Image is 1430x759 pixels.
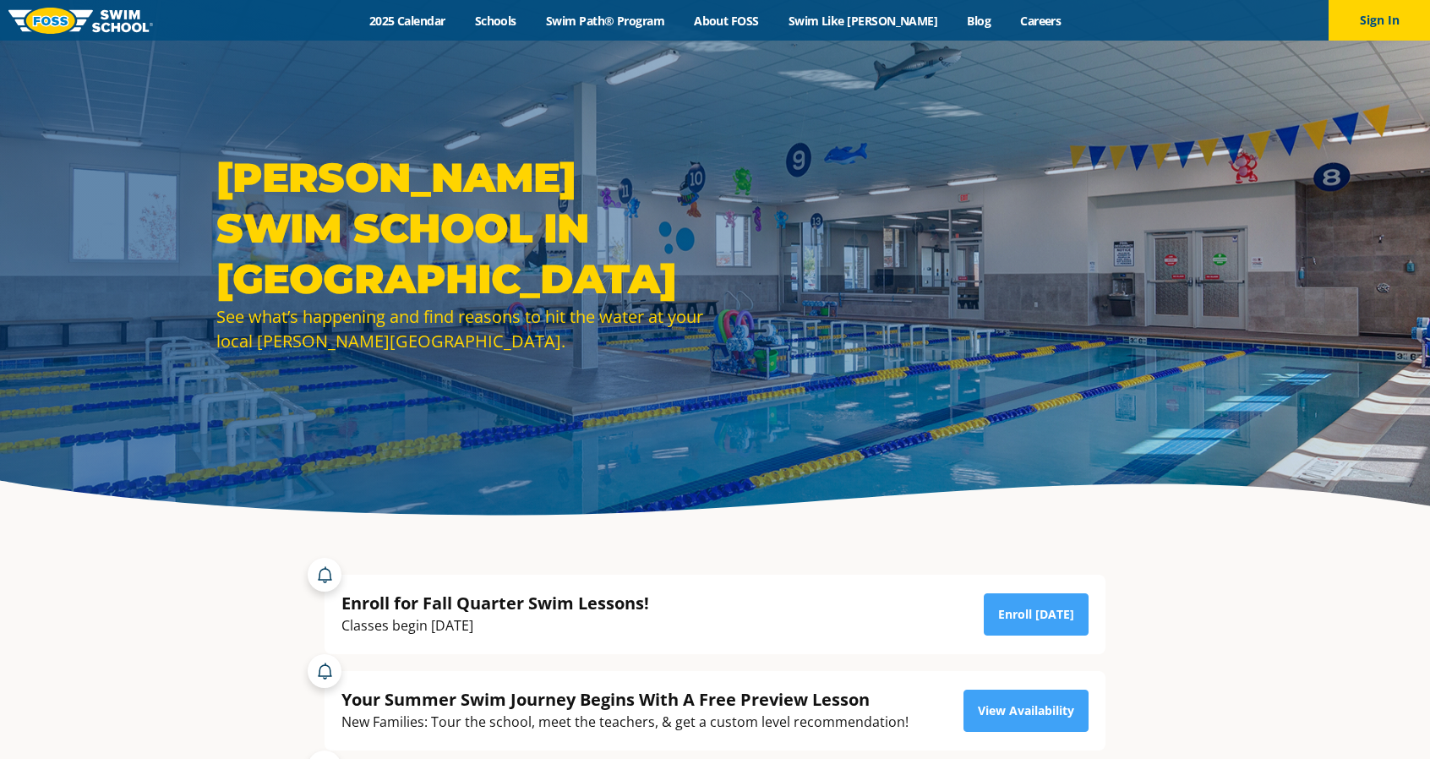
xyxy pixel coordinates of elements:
a: Swim Like [PERSON_NAME] [773,13,952,29]
a: Schools [460,13,531,29]
a: Enroll [DATE] [984,593,1089,636]
div: Classes begin [DATE] [341,614,649,637]
div: Enroll for Fall Quarter Swim Lessons! [341,592,649,614]
a: View Availability [963,690,1089,732]
a: Swim Path® Program [531,13,679,29]
a: Careers [1006,13,1076,29]
a: Blog [952,13,1006,29]
a: 2025 Calendar [354,13,460,29]
h1: [PERSON_NAME] Swim School in [GEOGRAPHIC_DATA] [216,152,707,304]
img: FOSS Swim School Logo [8,8,153,34]
a: About FOSS [680,13,774,29]
div: Your Summer Swim Journey Begins With A Free Preview Lesson [341,688,909,711]
div: New Families: Tour the school, meet the teachers, & get a custom level recommendation! [341,711,909,734]
div: See what’s happening and find reasons to hit the water at your local [PERSON_NAME][GEOGRAPHIC_DATA]. [216,304,707,353]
